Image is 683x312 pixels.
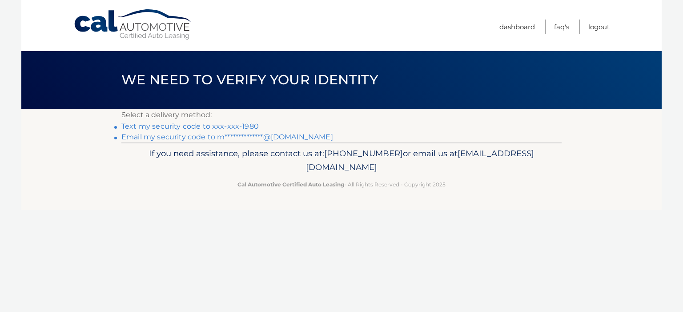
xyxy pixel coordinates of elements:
a: Dashboard [499,20,535,34]
p: If you need assistance, please contact us at: or email us at [127,146,556,175]
a: Text my security code to xxx-xxx-1980 [121,122,259,130]
p: Select a delivery method: [121,109,562,121]
span: We need to verify your identity [121,71,378,88]
p: - All Rights Reserved - Copyright 2025 [127,180,556,189]
a: FAQ's [554,20,569,34]
span: [PHONE_NUMBER] [324,148,403,158]
a: Logout [588,20,610,34]
a: Cal Automotive [73,9,193,40]
strong: Cal Automotive Certified Auto Leasing [237,181,344,188]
